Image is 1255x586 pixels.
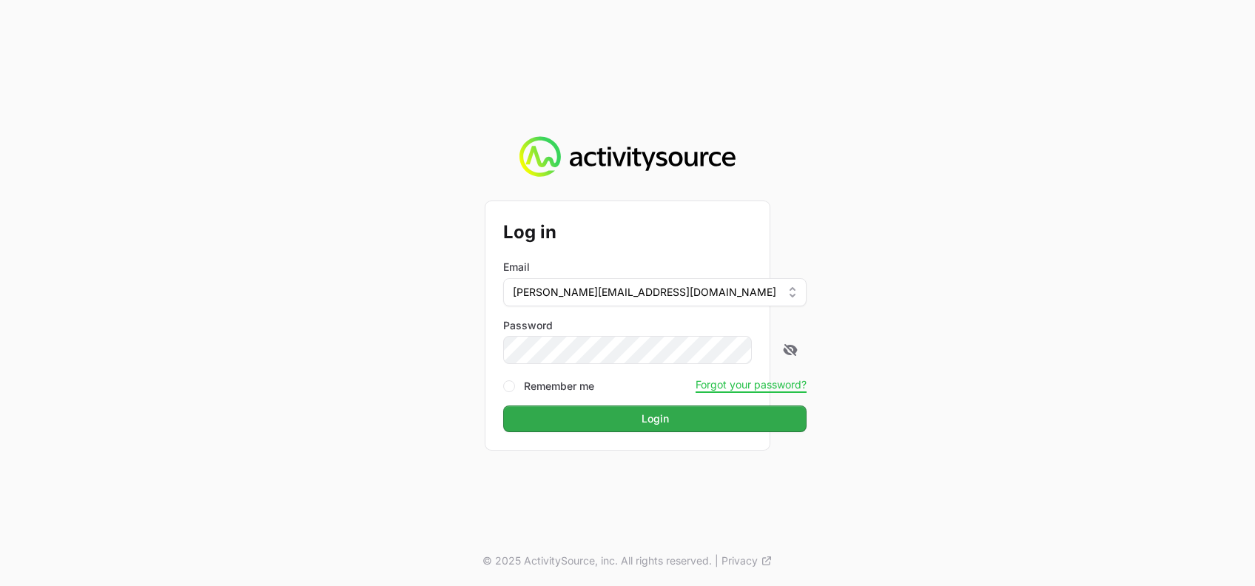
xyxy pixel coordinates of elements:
[482,553,712,568] p: © 2025 ActivitySource, inc. All rights reserved.
[503,260,530,275] label: Email
[721,553,773,568] a: Privacy
[696,378,807,391] button: Forgot your password?
[503,405,807,432] button: Login
[503,278,807,306] button: [PERSON_NAME][EMAIL_ADDRESS][DOMAIN_NAME]
[503,219,807,246] h2: Log in
[513,285,776,300] span: [PERSON_NAME][EMAIL_ADDRESS][DOMAIN_NAME]
[512,410,798,428] span: Login
[503,318,807,333] label: Password
[524,379,594,394] label: Remember me
[715,553,719,568] span: |
[519,136,735,178] img: Activity Source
